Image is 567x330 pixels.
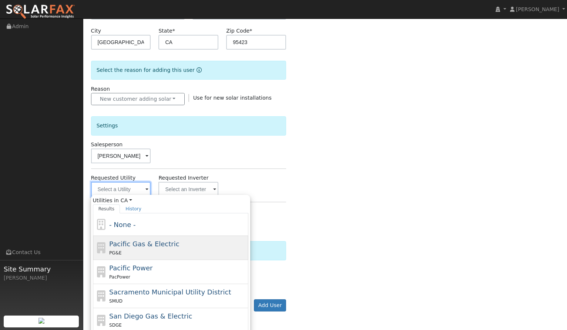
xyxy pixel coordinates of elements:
[91,141,123,149] label: Salesperson
[109,323,122,328] span: SDGE
[226,27,252,35] label: Zip Code
[91,61,286,80] div: Select the reason for adding this user
[6,4,75,20] img: SolarFax
[195,67,202,73] a: Reason for new user
[91,85,110,93] label: Reason
[109,274,130,280] span: PacPower
[172,28,175,34] span: Required
[254,299,286,312] button: Add User
[109,221,135,229] span: - None -
[109,299,123,304] span: SMUD
[158,182,218,197] input: Select an Inverter
[91,27,101,35] label: City
[193,95,272,101] span: Use for new solar installations
[4,274,79,282] div: [PERSON_NAME]
[91,174,136,182] label: Requested Utility
[109,288,231,296] span: Sacramento Municipal Utility District
[158,27,175,35] label: State
[516,6,559,12] span: [PERSON_NAME]
[249,28,252,34] span: Required
[91,149,151,163] input: Select a User
[91,182,151,197] input: Select a Utility
[109,312,192,320] span: San Diego Gas & Electric
[91,93,185,106] button: New customer adding solar
[121,197,132,204] a: CA
[93,197,248,204] span: Utilities in
[120,204,147,213] a: History
[38,318,44,324] img: retrieve
[93,204,120,213] a: Results
[91,116,286,135] div: Settings
[109,240,179,248] span: Pacific Gas & Electric
[109,264,152,272] span: Pacific Power
[4,264,79,274] span: Site Summary
[158,174,208,182] label: Requested Inverter
[109,250,121,256] span: PG&E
